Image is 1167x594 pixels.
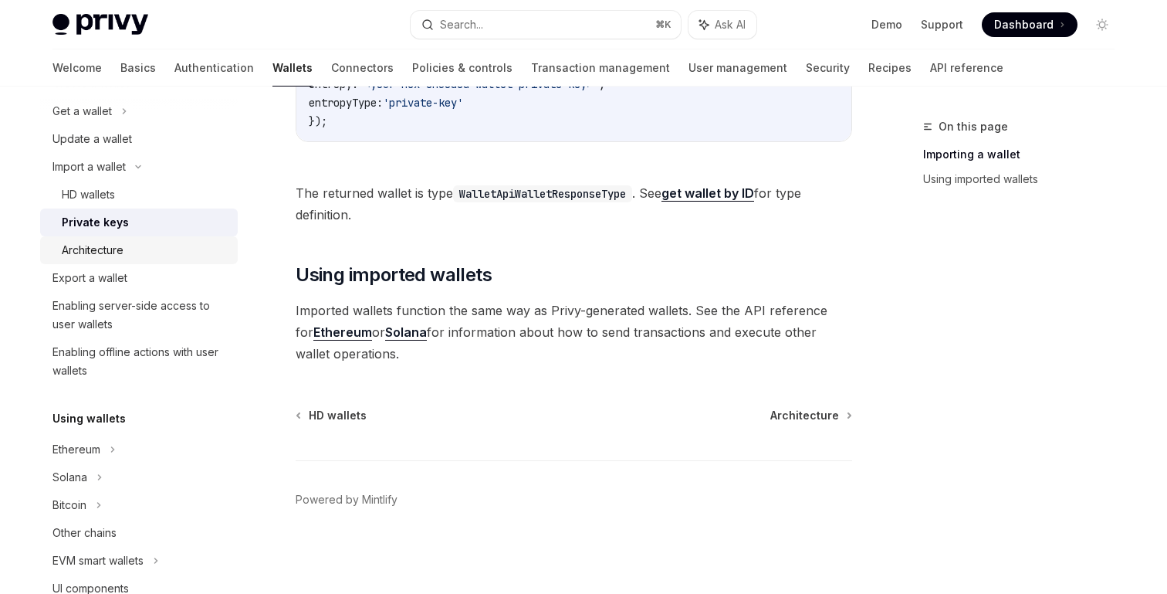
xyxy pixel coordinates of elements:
[715,17,746,32] span: Ask AI
[309,114,327,128] span: });
[40,519,238,547] a: Other chains
[40,338,238,385] a: Enabling offline actions with user wallets
[52,269,127,287] div: Export a wallet
[40,292,238,338] a: Enabling server-side access to user wallets
[309,96,383,110] span: entropyType:
[62,241,123,260] div: Architecture
[296,263,492,287] span: Using imported wallets
[52,130,132,148] div: Update a wallet
[939,117,1008,136] span: On this page
[930,49,1003,87] a: API reference
[688,49,787,87] a: User management
[440,15,483,34] div: Search...
[52,14,148,36] img: light logo
[40,264,238,292] a: Export a wallet
[383,96,463,110] span: 'private-key'
[923,142,1127,167] a: Importing a wallet
[40,236,238,264] a: Architecture
[272,49,313,87] a: Wallets
[661,185,754,202] a: get wallet by ID
[52,524,117,542] div: Other chains
[871,17,902,32] a: Demo
[62,213,129,232] div: Private keys
[120,49,156,87] a: Basics
[52,468,87,487] div: Solana
[52,496,86,514] div: Bitcoin
[994,17,1054,32] span: Dashboard
[453,185,632,202] code: WalletApiWalletResponseType
[868,49,912,87] a: Recipes
[52,297,228,334] div: Enabling server-side access to user wallets
[52,409,126,428] h5: Using wallets
[296,300,852,365] span: Imported wallets function the same way as Privy-generated wallets. See the API reference for or f...
[297,408,367,423] a: HD wallets
[52,552,144,570] div: EVM smart wallets
[531,49,670,87] a: Transaction management
[40,181,238,209] a: HD wallets
[62,185,115,204] div: HD wallets
[982,12,1077,37] a: Dashboard
[296,492,397,507] a: Powered by Mintlify
[52,343,228,380] div: Enabling offline actions with user wallets
[52,102,112,120] div: Get a wallet
[174,49,254,87] a: Authentication
[412,49,512,87] a: Policies & controls
[923,167,1127,192] a: Using imported wallets
[52,49,102,87] a: Welcome
[770,408,839,423] span: Architecture
[806,49,850,87] a: Security
[52,158,126,176] div: Import a wallet
[655,19,671,31] span: ⌘ K
[309,408,367,423] span: HD wallets
[52,440,100,459] div: Ethereum
[921,17,963,32] a: Support
[313,324,372,341] a: Ethereum
[40,125,238,153] a: Update a wallet
[411,11,681,39] button: Search...⌘K
[770,408,851,423] a: Architecture
[40,209,238,236] a: Private keys
[331,49,394,87] a: Connectors
[688,11,756,39] button: Ask AI
[385,324,427,341] a: Solana
[296,182,852,226] span: The returned wallet is type . See for type definition.
[1090,12,1115,37] button: Toggle dark mode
